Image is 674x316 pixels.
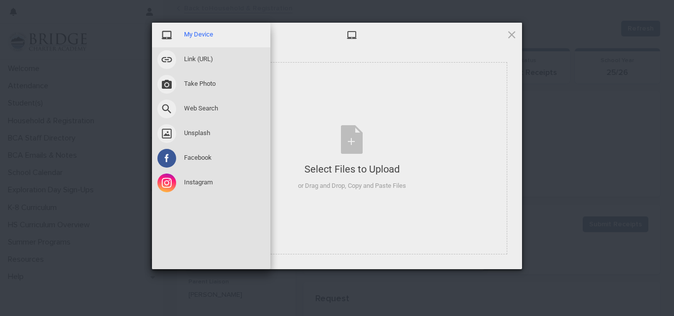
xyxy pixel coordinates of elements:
span: My Device [346,30,357,40]
div: My Device [152,23,270,47]
div: Select Files to Upload [298,162,406,176]
span: My Device [184,30,213,39]
span: Instagram [184,178,213,187]
div: Take Photo [152,72,270,97]
div: Link (URL) [152,47,270,72]
span: Facebook [184,153,212,162]
div: or Drag and Drop, Copy and Paste Files [298,181,406,191]
span: Unsplash [184,129,210,138]
div: Unsplash [152,121,270,146]
span: Link (URL) [184,55,213,64]
span: Click here or hit ESC to close picker [506,29,517,40]
div: Instagram [152,171,270,195]
div: Facebook [152,146,270,171]
div: Web Search [152,97,270,121]
span: Take Photo [184,79,216,88]
span: Web Search [184,104,218,113]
